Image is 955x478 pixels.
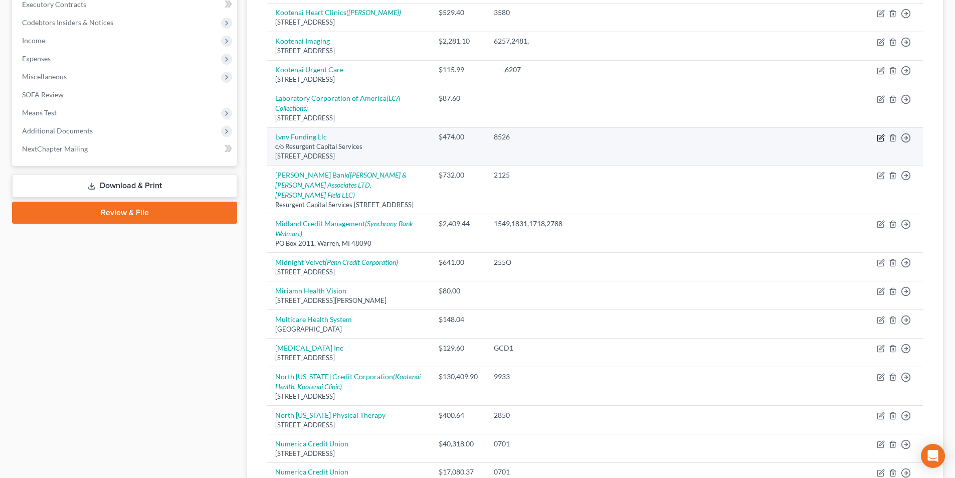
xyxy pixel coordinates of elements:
[275,296,423,305] div: [STREET_ADDRESS][PERSON_NAME]
[22,108,57,117] span: Means Test
[439,8,478,18] div: $529.40
[325,258,398,266] i: (Penn Credit Corporation)
[275,94,401,112] a: Laboratory Corporation of America(LCA Collections)
[275,420,423,430] div: [STREET_ADDRESS]
[275,258,398,266] a: Midnight Velvet(Penn Credit Corporation)
[275,200,423,210] div: Resurgent Capital Services [STREET_ADDRESS]
[275,65,343,74] a: Kootenai Urgent Care
[275,353,423,363] div: [STREET_ADDRESS]
[921,444,945,468] div: Open Intercom Messenger
[14,86,237,104] a: SOFA Review
[275,46,423,56] div: [STREET_ADDRESS]
[275,37,330,45] a: Kootenai Imaging
[346,8,401,17] i: ([PERSON_NAME])
[494,36,861,46] div: 6257,2481,
[275,325,423,334] div: [GEOGRAPHIC_DATA]
[275,142,423,161] div: c/o Resurgent Capital Services [STREET_ADDRESS]
[275,171,407,199] a: [PERSON_NAME] Bank([PERSON_NAME] & [PERSON_NAME] Associates LTD, [PERSON_NAME] Field LLC)
[22,144,88,153] span: NextChapter Mailing
[275,75,423,84] div: [STREET_ADDRESS]
[12,202,237,224] a: Review & File
[22,72,67,81] span: Miscellaneous
[14,140,237,158] a: NextChapter Mailing
[494,372,861,382] div: 9933
[494,8,861,18] div: 3580
[494,65,861,75] div: ----,6207
[275,267,423,277] div: [STREET_ADDRESS]
[494,219,861,229] div: 1549,1831,1718,2788
[494,467,861,477] div: 0701
[494,257,861,267] div: 255O
[275,439,348,448] a: Numerica Credit Union
[494,132,861,142] div: 8526
[275,449,423,458] div: [STREET_ADDRESS]
[439,343,478,353] div: $129.60
[275,171,407,199] i: ([PERSON_NAME] & [PERSON_NAME] Associates LTD, [PERSON_NAME] Field LLC)
[275,113,423,123] div: [STREET_ADDRESS]
[494,439,861,449] div: 0701
[22,18,113,27] span: Codebtors Insiders & Notices
[275,344,343,352] a: [MEDICAL_DATA] Inc
[439,93,478,103] div: $87.60
[22,36,45,45] span: Income
[275,392,423,401] div: [STREET_ADDRESS]
[494,170,861,180] div: 2125
[439,257,478,267] div: $641.00
[439,372,478,382] div: $130,409.90
[439,132,478,142] div: $474.00
[275,372,421,391] i: (Kootenai Health, Kootenai Clinic)
[275,411,386,419] a: North [US_STATE] Physical Therapy
[275,8,401,17] a: Kootenai Heart Clinics([PERSON_NAME])
[275,219,413,238] a: Midland Credit Management(Synchrony Bank Walmart)
[275,18,423,27] div: [STREET_ADDRESS]
[439,410,478,420] div: $400.64
[22,126,93,135] span: Additional Documents
[275,239,423,248] div: PO Box 2011, Warren, MI 48090
[439,467,478,477] div: $17,080.37
[439,36,478,46] div: $2,281.10
[439,219,478,229] div: $2,409.44
[12,174,237,198] a: Download & Print
[275,372,421,391] a: North [US_STATE] Credit Corporation(Kootenai Health, Kootenai Clinic)
[275,315,352,324] a: Multicare Health System
[494,410,861,420] div: 2850
[494,343,861,353] div: GCD1
[275,132,327,141] a: Lvnv Funding Llc
[439,170,478,180] div: $732.00
[22,54,51,63] span: Expenses
[439,314,478,325] div: $148.04
[275,467,348,476] a: Numerica Credit Union
[22,90,64,99] span: SOFA Review
[439,286,478,296] div: $80.00
[439,65,478,75] div: $115.99
[275,286,346,295] a: Miriamn Health Vision
[275,219,413,238] i: (Synchrony Bank Walmart)
[439,439,478,449] div: $40,318.00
